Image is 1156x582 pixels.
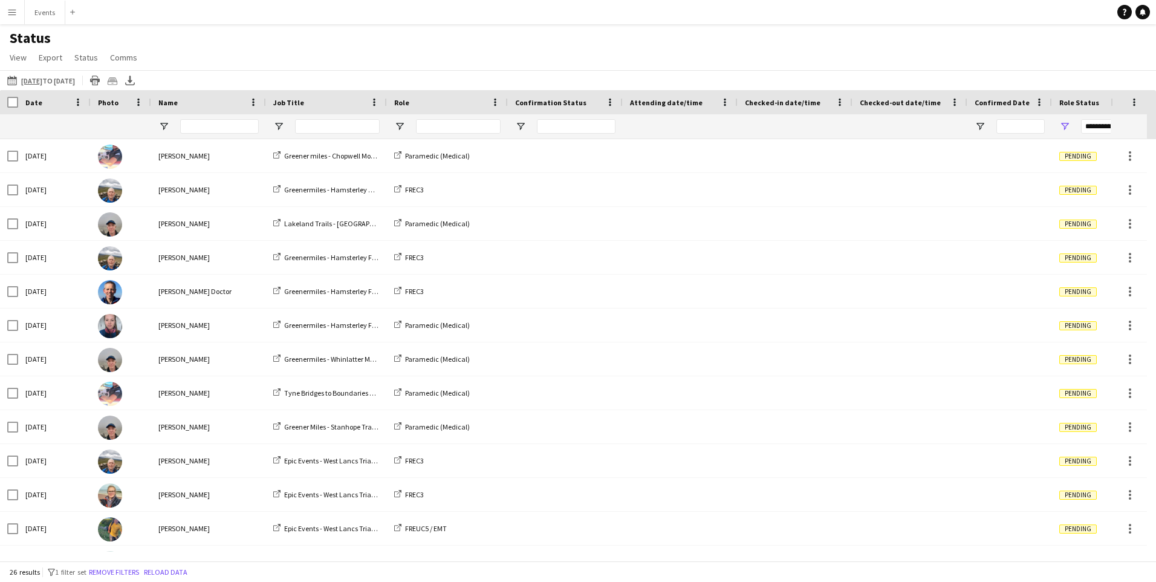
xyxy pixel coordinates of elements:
[273,151,402,160] a: Greener miles - Chopwell Moon Runner
[284,490,388,499] span: Epic Events - West Lancs Triathlon
[98,483,122,508] img: Laura Patrick
[273,321,433,330] a: Greenermiles - Hamsterley Forest Half Marathon
[98,314,122,338] img: Harriet Burkitt-Brunero
[5,73,77,88] button: [DATE]to [DATE]
[394,98,409,107] span: Role
[394,524,447,533] a: FREUC5 / EMT
[158,490,210,499] span: [PERSON_NAME]
[18,342,91,376] div: [DATE]
[18,173,91,206] div: [DATE]
[975,121,986,132] button: Open Filter Menu
[405,355,470,364] span: Paramedic (Medical)
[405,287,424,296] span: FREC3
[105,50,142,65] a: Comms
[975,98,1030,107] span: Confirmed Date
[1059,457,1097,466] span: Pending
[273,185,409,194] a: Greenermiles - Hamsterley Moon Runner
[1059,491,1097,500] span: Pending
[74,52,98,63] span: Status
[98,145,122,169] img: Niall Armsden
[284,456,388,465] span: Epic Events - West Lancs Triathlon
[1059,121,1070,132] button: Open Filter Menu
[18,410,91,443] div: [DATE]
[98,280,122,304] img: Ronnie Doctor
[98,382,122,406] img: Niall Armsden
[86,566,141,579] button: Remove filters
[394,121,405,132] button: Open Filter Menu
[273,287,433,296] a: Greenermiles - Hamsterley Forest Half Marathon
[98,416,122,440] img: Dave Gregory
[1059,355,1097,364] span: Pending
[1059,389,1097,398] span: Pending
[284,524,388,533] span: Epic Events - West Lancs Triathlon
[394,151,470,160] a: Paramedic (Medical)
[70,50,103,65] a: Status
[273,456,388,465] a: Epic Events - West Lancs Triathlon
[10,52,27,63] span: View
[158,98,178,107] span: Name
[18,376,91,410] div: [DATE]
[284,253,433,262] span: Greenermiles - Hamsterley Forest Half Marathon
[158,287,232,296] span: [PERSON_NAME] Doctor
[515,98,586,107] span: Confirmation Status
[284,151,402,160] span: Greener miles - Chopwell Moon Runner
[158,321,210,330] span: [PERSON_NAME]
[98,98,119,107] span: Photo
[98,348,122,372] img: Dave Gregory
[537,119,615,134] input: Confirmation Status Filter Input
[5,50,31,65] a: View
[515,121,526,132] button: Open Filter Menu
[394,219,470,228] a: Paramedic (Medical)
[284,287,433,296] span: Greenermiles - Hamsterley Forest Half Marathon
[158,151,210,160] span: [PERSON_NAME]
[98,178,122,203] img: STEFAN MILANEC
[18,478,91,511] div: [DATE]
[158,524,210,533] span: [PERSON_NAME]
[55,567,86,577] span: 1 filter set
[1059,220,1097,229] span: Pending
[284,355,405,364] span: Greenermiles - Whinlatter Moon Runner
[21,76,42,85] tcxspan: Call 30-09-2025 via 3CX
[141,566,190,579] button: Reload data
[284,321,433,330] span: Greenermiles - Hamsterley Forest Half Marathon
[394,321,470,330] a: Paramedic (Medical)
[284,422,436,431] span: Greener Miles - Stanhope Trail Race - Vehicle Crew
[405,456,424,465] span: FREC3
[98,246,122,270] img: STEFAN MILANEC
[18,309,91,342] div: [DATE]
[18,207,91,240] div: [DATE]
[1059,423,1097,432] span: Pending
[18,444,91,477] div: [DATE]
[110,52,137,63] span: Comms
[158,185,210,194] span: [PERSON_NAME]
[1059,186,1097,195] span: Pending
[123,73,137,88] app-action-btn: Export XLSX
[405,524,447,533] span: FREUC5 / EMT
[273,121,284,132] button: Open Filter Menu
[394,287,424,296] a: FREC3
[405,490,424,499] span: FREC3
[394,456,424,465] a: FREC3
[394,422,470,431] a: Paramedic (Medical)
[273,422,436,431] a: Greener Miles - Stanhope Trail Race - Vehicle Crew
[295,119,380,134] input: Job Title Filter Input
[1059,287,1097,296] span: Pending
[158,456,210,465] span: [PERSON_NAME]
[996,119,1045,134] input: Confirmed Date Filter Input
[39,52,62,63] span: Export
[158,219,210,228] span: [PERSON_NAME]
[405,388,470,397] span: Paramedic (Medical)
[25,1,65,24] button: Events
[158,355,210,364] span: [PERSON_NAME]
[284,219,403,228] span: Lakeland Trails - [GEOGRAPHIC_DATA]
[18,546,91,579] div: [DATE]
[158,388,210,397] span: [PERSON_NAME]
[98,450,122,474] img: STEFAN MILANEC
[158,121,169,132] button: Open Filter Menu
[745,98,820,107] span: Checked-in date/time
[405,321,470,330] span: Paramedic (Medical)
[18,275,91,308] div: [DATE]
[158,253,210,262] span: [PERSON_NAME]
[18,512,91,545] div: [DATE]
[405,219,470,228] span: Paramedic (Medical)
